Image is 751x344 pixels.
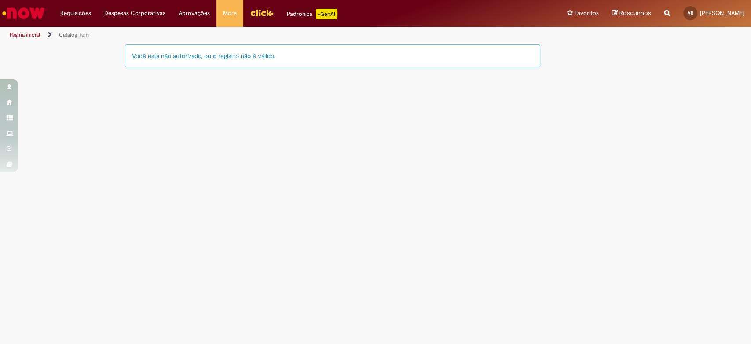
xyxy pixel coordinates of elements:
[179,9,210,18] span: Aprovações
[7,27,494,43] ul: Trilhas de página
[700,9,744,17] span: [PERSON_NAME]
[125,44,541,67] div: Você está não autorizado, ou o registro não é válido.
[59,31,89,38] a: Catalog Item
[60,9,91,18] span: Requisições
[612,9,651,18] a: Rascunhos
[104,9,165,18] span: Despesas Corporativas
[619,9,651,17] span: Rascunhos
[316,9,337,19] p: +GenAi
[688,10,693,16] span: VR
[223,9,237,18] span: More
[250,6,274,19] img: click_logo_yellow_360x200.png
[575,9,599,18] span: Favoritos
[1,4,46,22] img: ServiceNow
[10,31,40,38] a: Página inicial
[287,9,337,19] div: Padroniza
